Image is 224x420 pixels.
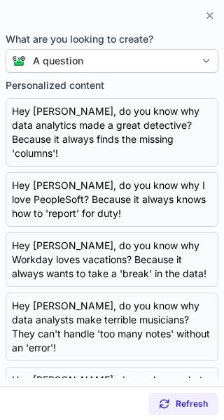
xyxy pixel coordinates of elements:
div: Hey [PERSON_NAME], do you know why data analysts make terrible musicians? They can't handle 'too ... [12,299,212,355]
img: Connie from ContactOut [6,55,26,66]
span: Refresh [176,398,208,409]
button: Refresh [148,393,218,415]
div: Hey [PERSON_NAME], do you know why data analytics made a great detective? Because it always finds... [12,104,212,160]
div: A question [33,54,83,68]
div: Hey [PERSON_NAME], do you know why I love PeopleSoft? Because it always knows how to 'report' for... [12,178,212,220]
label: Personalized content [6,78,218,92]
div: Hey [PERSON_NAME], do you know what data analytics said to the HR team? 'We’re not just numbers, ... [12,373,212,415]
div: Hey [PERSON_NAME], do you know why Workday loves vacations? Because it always wants to take a 'br... [12,239,212,281]
span: What are you looking to create? [6,32,218,46]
